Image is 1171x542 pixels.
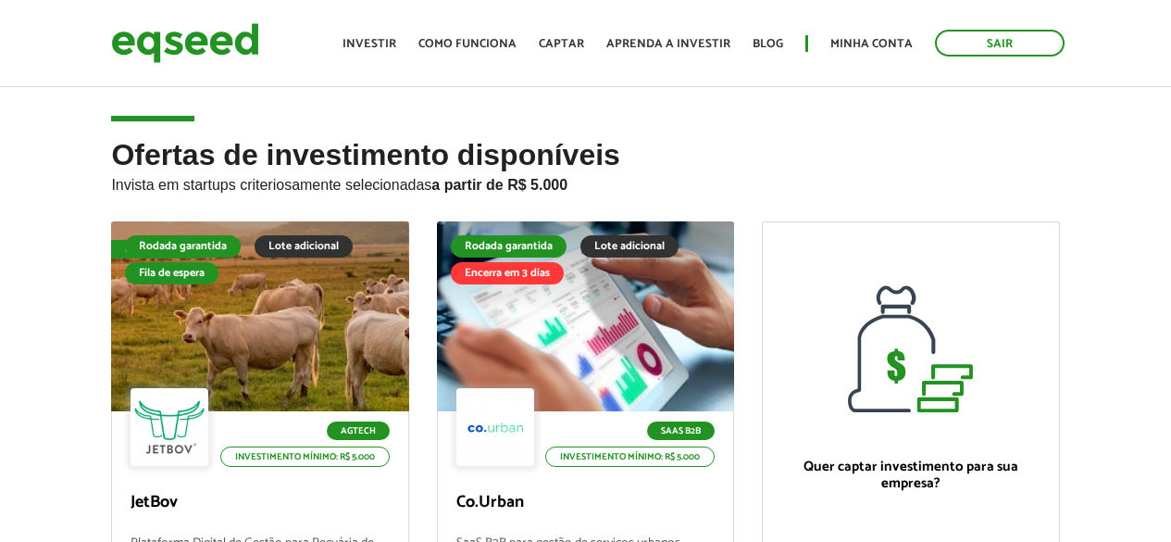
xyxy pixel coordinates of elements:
[539,38,584,50] a: Captar
[111,171,1059,194] p: Invista em startups criteriosamente selecionadas
[125,262,218,284] div: Fila de espera
[111,139,1059,221] h2: Ofertas de investimento disponíveis
[606,38,730,50] a: Aprenda a investir
[255,235,353,258] div: Lote adicional
[125,235,241,258] div: Rodada garantida
[935,30,1065,57] a: Sair
[327,422,390,440] p: Agtech
[753,38,783,50] a: Blog
[647,422,715,440] p: SaaS B2B
[830,38,913,50] a: Minha conta
[111,240,206,258] div: Fila de espera
[451,235,567,258] div: Rodada garantida
[781,459,1040,492] p: Quer captar investimento para sua empresa?
[451,262,564,284] div: Encerra em 3 dias
[431,177,567,193] strong: a partir de R$ 5.000
[580,235,679,258] div: Lote adicional
[456,493,715,513] p: Co.Urban
[131,493,389,513] p: JetBov
[111,19,259,68] img: EqSeed
[418,38,517,50] a: Como funciona
[220,447,390,467] p: Investimento mínimo: R$ 5.000
[343,38,396,50] a: Investir
[545,447,715,467] p: Investimento mínimo: R$ 5.000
